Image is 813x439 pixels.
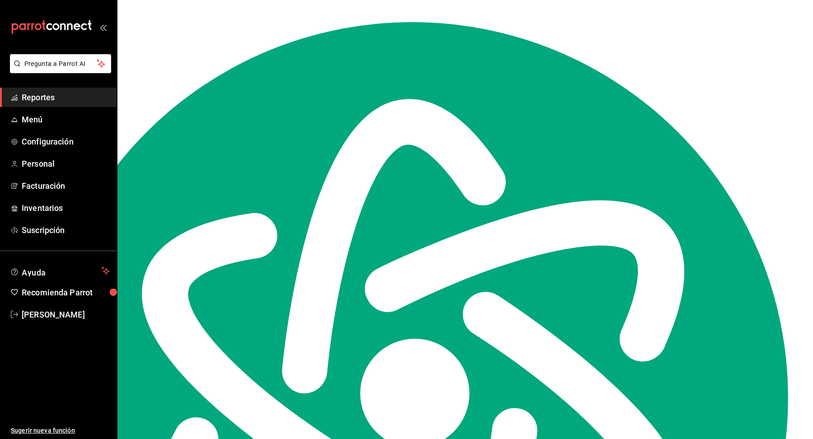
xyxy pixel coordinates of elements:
span: Menú [22,113,110,126]
span: Facturación [22,180,110,192]
span: Personal [22,158,110,170]
span: Ayuda [22,266,98,276]
span: Inventarios [22,202,110,214]
span: Suscripción [22,224,110,236]
span: Recomienda Parrot [22,286,110,299]
button: open_drawer_menu [99,23,107,31]
button: Pregunta a Parrot AI [10,54,111,73]
a: Pregunta a Parrot AI [6,65,111,75]
span: Reportes [22,91,110,103]
span: Pregunta a Parrot AI [24,59,97,69]
span: Sugerir nueva función [11,426,110,435]
span: Configuración [22,135,110,148]
span: [PERSON_NAME] [22,308,110,321]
